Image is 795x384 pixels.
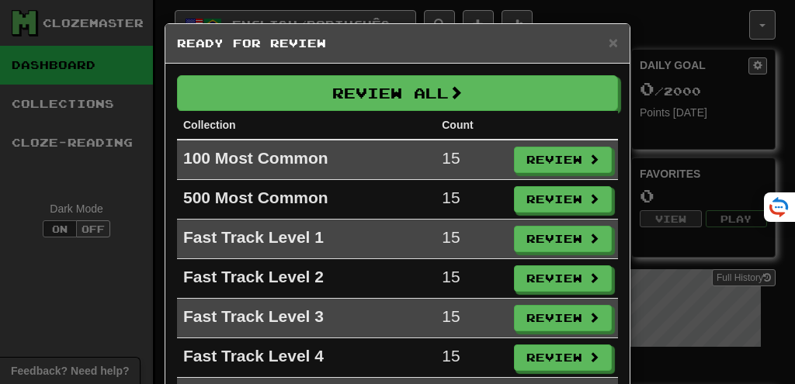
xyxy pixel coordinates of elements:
button: Review [514,344,612,371]
td: Fast Track Level 2 [177,259,436,299]
h5: Ready for Review [177,36,618,51]
td: 15 [436,259,508,299]
button: Review [514,305,612,331]
td: 15 [436,220,508,259]
th: Count [436,111,508,140]
button: Review [514,226,612,252]
button: Review All [177,75,618,111]
th: Collection [177,111,436,140]
td: 15 [436,338,508,378]
span: × [609,33,618,51]
td: 15 [436,299,508,338]
button: Close [609,34,618,50]
td: Fast Track Level 4 [177,338,436,378]
td: Fast Track Level 3 [177,299,436,338]
td: 100 Most Common [177,140,436,180]
td: 15 [436,180,508,220]
td: Fast Track Level 1 [177,220,436,259]
td: 15 [436,140,508,180]
button: Review [514,265,612,292]
td: 500 Most Common [177,180,436,220]
button: Review [514,147,612,173]
button: Review [514,186,612,213]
